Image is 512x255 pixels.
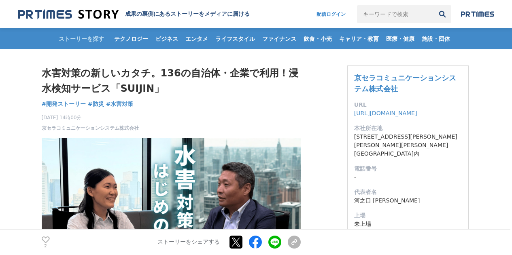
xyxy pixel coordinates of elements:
[354,220,462,228] dd: 未上場
[461,11,494,17] img: prtimes
[354,211,462,220] dt: 上場
[336,35,382,42] span: キャリア・教育
[300,35,335,42] span: 飲食・小売
[354,110,417,116] a: [URL][DOMAIN_NAME]
[182,28,211,49] a: エンタメ
[42,124,139,132] a: 京セラコミュニケーションシステム株式会社
[419,35,453,42] span: 施設・団体
[111,28,151,49] a: テクノロジー
[354,74,456,93] a: 京セラコミュニケーションシステム株式会社
[18,9,119,20] img: 成果の裏側にあるストーリーをメディアに届ける
[212,35,258,42] span: ライフスタイル
[354,124,462,133] dt: 本社所在地
[42,65,301,97] h1: 水害対策の新しいカタチ。136の自治体・企業で利用！浸水検知サービス「SUIJIN」
[212,28,258,49] a: ライフスタイル
[354,164,462,173] dt: 電話番号
[308,5,354,23] a: 配信ログイン
[433,5,451,23] button: 検索
[152,28,181,49] a: ビジネス
[111,35,151,42] span: テクノロジー
[354,188,462,196] dt: 代表者名
[354,173,462,181] dd: -
[300,28,335,49] a: 飲食・小売
[42,244,50,248] p: 2
[259,35,300,42] span: ファイナンス
[383,35,418,42] span: 医療・健康
[336,28,382,49] a: キャリア・教育
[125,11,250,18] h2: 成果の裏側にあるストーリーをメディアに届ける
[18,9,250,20] a: 成果の裏側にあるストーリーをメディアに届ける 成果の裏側にあるストーリーをメディアに届ける
[88,100,104,108] a: #防災
[259,28,300,49] a: ファイナンス
[354,133,462,158] dd: [STREET_ADDRESS][PERSON_NAME][PERSON_NAME][PERSON_NAME] [GEOGRAPHIC_DATA]内
[383,28,418,49] a: 医療・健康
[42,114,139,121] span: [DATE] 14時00分
[106,100,134,108] a: #水害対策
[182,35,211,42] span: エンタメ
[357,5,433,23] input: キーワードで検索
[42,100,86,108] a: #開発ストーリー
[152,35,181,42] span: ビジネス
[419,28,453,49] a: 施設・団体
[157,239,220,246] p: ストーリーをシェアする
[354,196,462,205] dd: 河之口 [PERSON_NAME]
[354,101,462,109] dt: URL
